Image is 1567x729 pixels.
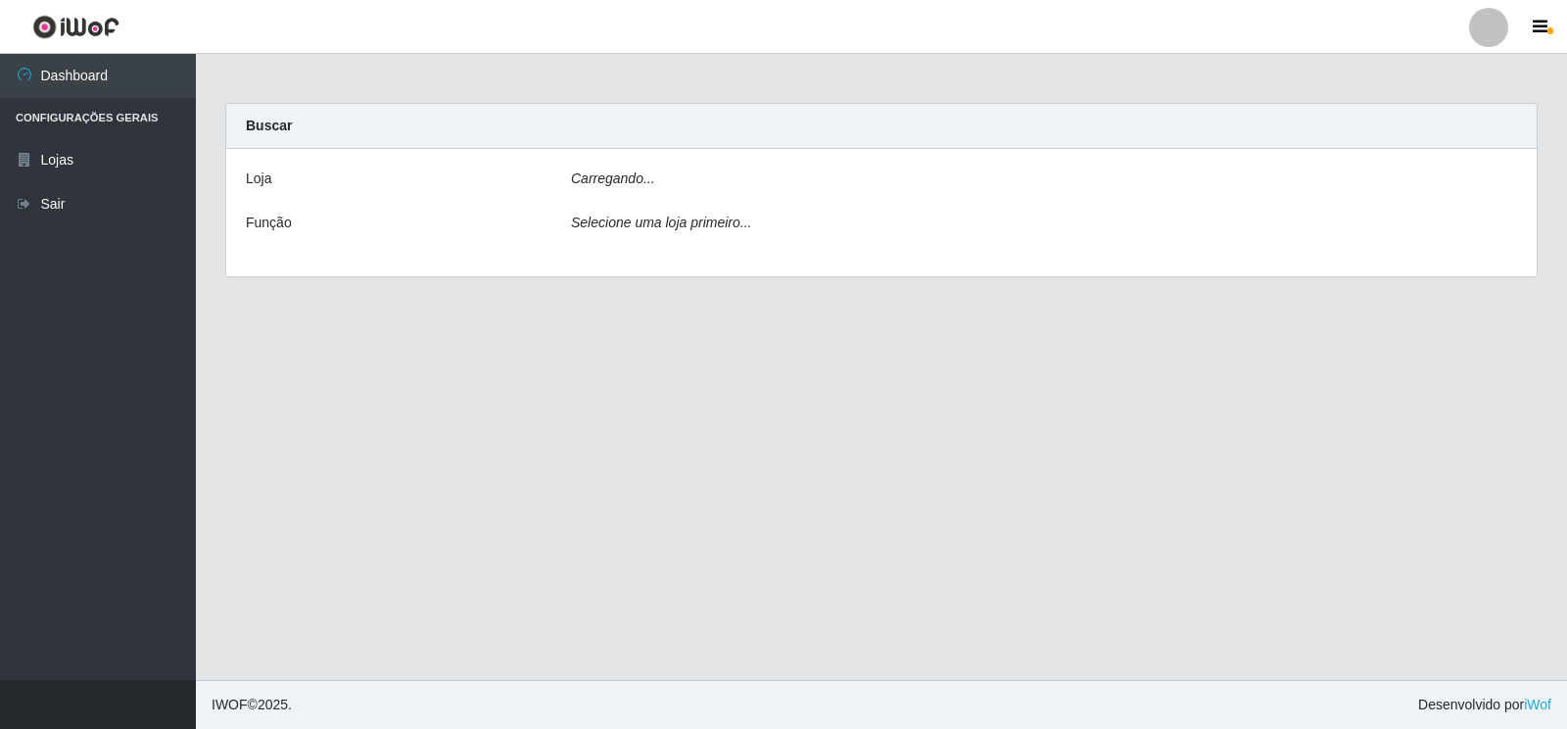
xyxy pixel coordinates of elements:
i: Carregando... [571,170,655,186]
span: IWOF [212,697,248,712]
i: Selecione uma loja primeiro... [571,215,751,230]
img: CoreUI Logo [32,15,119,39]
label: Loja [246,169,271,189]
strong: Buscar [246,118,292,133]
span: Desenvolvido por [1418,695,1551,715]
a: iWof [1524,697,1551,712]
span: © 2025 . [212,695,292,715]
label: Função [246,213,292,233]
